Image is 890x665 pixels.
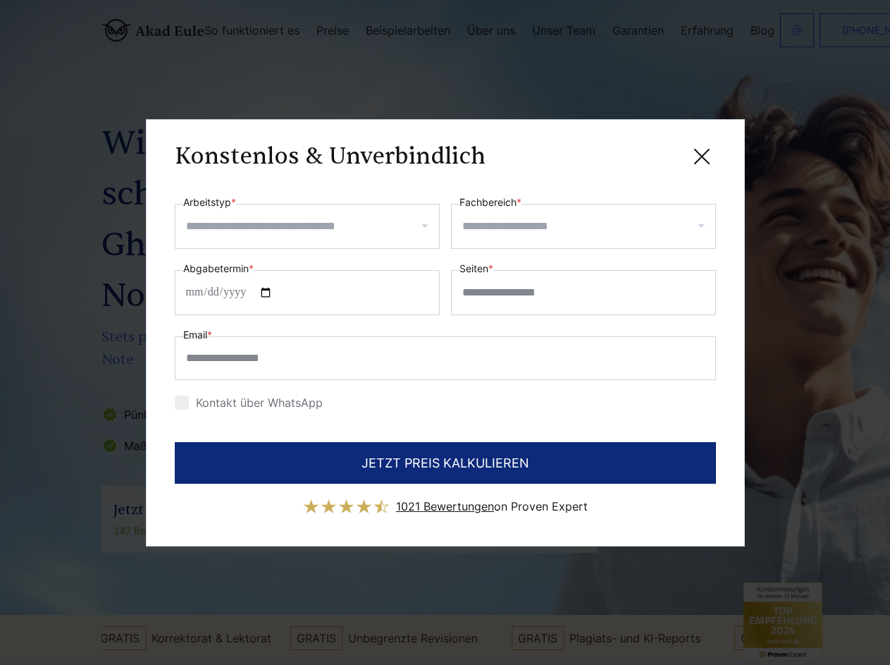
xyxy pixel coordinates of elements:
span: 1021 Bewertungen [396,499,494,513]
label: Kontakt über WhatsApp [175,396,323,410]
h3: Konstenlos & Unverbindlich [175,142,486,171]
div: on Proven Expert [396,495,588,518]
button: JETZT PREIS KALKULIEREN [175,442,716,484]
label: Arbeitstyp [183,194,236,211]
label: Fachbereich [459,194,521,211]
label: Abgabetermin [183,260,254,277]
label: Seiten [459,260,493,277]
label: Email [183,327,212,343]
